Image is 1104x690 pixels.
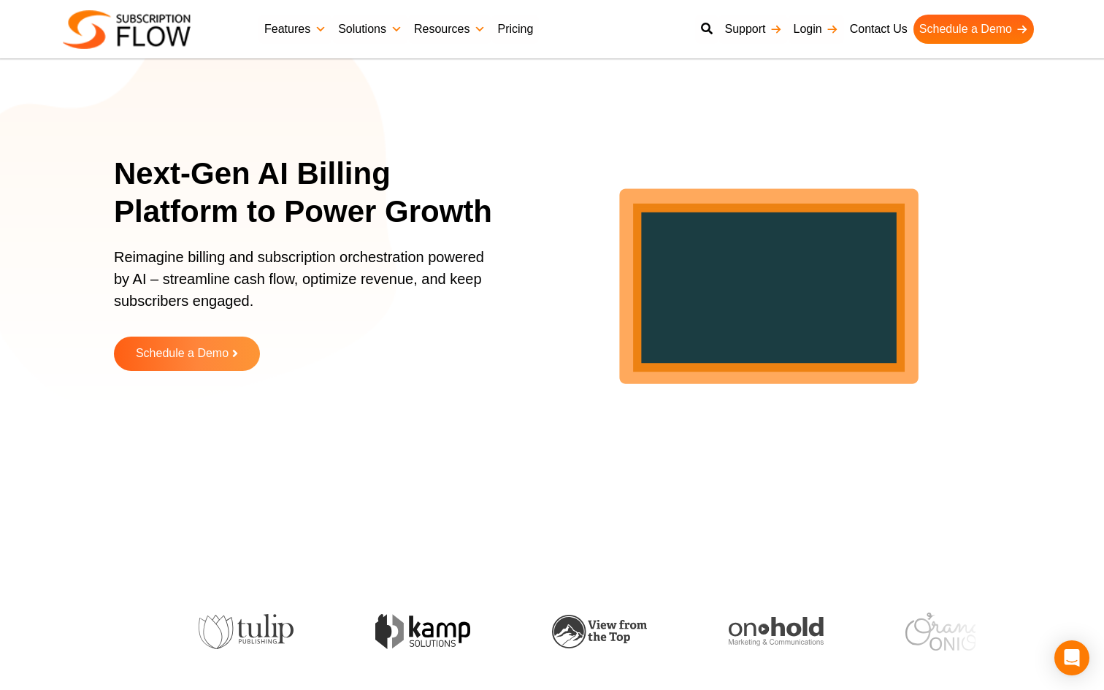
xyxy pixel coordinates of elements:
img: tulip-publishing [185,614,280,649]
a: Schedule a Demo [114,337,260,371]
p: Reimagine billing and subscription orchestration powered by AI – streamline cash flow, optimize r... [114,246,494,326]
a: Solutions [332,15,408,44]
a: Features [258,15,332,44]
span: Schedule a Demo [136,348,229,360]
img: Subscriptionflow [63,10,191,49]
a: Login [788,15,844,44]
img: view-from-the-top [538,615,633,649]
img: onhold-marketing [715,617,810,646]
a: Contact Us [844,15,913,44]
a: Support [718,15,787,44]
h1: Next-Gen AI Billing Platform to Power Growth [114,155,512,231]
a: Resources [408,15,491,44]
a: Schedule a Demo [913,15,1034,44]
div: Open Intercom Messenger [1054,640,1089,675]
a: Pricing [491,15,539,44]
img: kamp-solution [361,614,456,648]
